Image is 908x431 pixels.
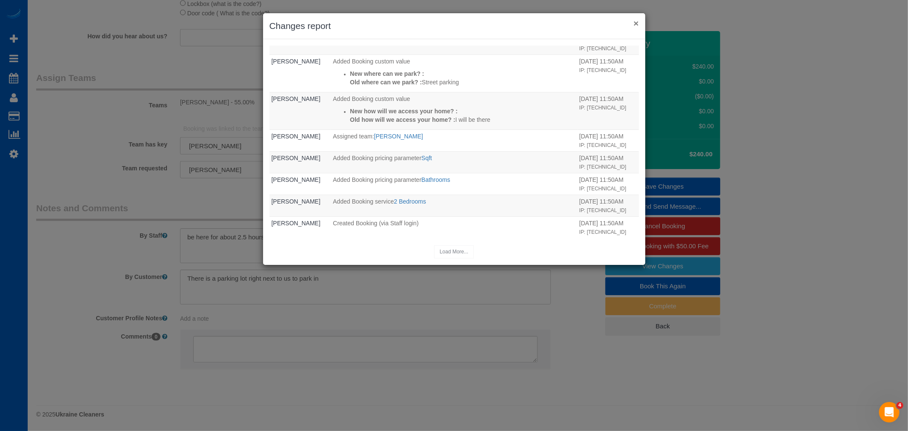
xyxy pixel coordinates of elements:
p: Street parking [350,78,575,86]
td: Who [269,195,331,217]
small: IP: [TECHNICAL_ID] [579,186,626,192]
td: When [577,217,639,238]
a: Bathrooms [421,176,450,183]
td: When [577,173,639,195]
td: When [577,152,639,173]
span: Assigned team: [333,133,374,140]
td: Who [269,173,331,195]
td: When [577,130,639,152]
td: Who [269,152,331,173]
small: IP: [TECHNICAL_ID] [579,105,626,111]
td: Who [269,55,331,92]
td: What [331,173,577,195]
td: When [577,92,639,130]
button: × [633,19,639,28]
td: What [331,152,577,173]
a: Sqft [421,155,432,161]
p: I will be there [350,115,575,124]
a: [PERSON_NAME] [272,176,321,183]
td: Who [269,217,331,238]
iframe: Intercom live chat [879,402,899,422]
strong: New how will we access your home? : [350,108,458,115]
span: Added Booking custom value [333,95,410,102]
small: IP: [TECHNICAL_ID] [579,229,626,235]
td: Who [269,92,331,130]
span: Added Booking service [333,198,394,205]
td: When [577,195,639,217]
span: Added Booking pricing parameter [333,176,421,183]
small: IP: [TECHNICAL_ID] [579,67,626,73]
span: Added Booking pricing parameter [333,155,421,161]
span: Added Booking custom value [333,58,410,65]
a: [PERSON_NAME] [272,58,321,65]
td: Who [269,130,331,152]
a: [PERSON_NAME] [272,133,321,140]
strong: Old where can we park? : [350,79,422,86]
sui-modal: Changes report [263,13,645,265]
a: [PERSON_NAME] [374,133,423,140]
td: When [577,55,639,92]
td: What [331,195,577,217]
span: Created Booking (via Staff login) [333,220,418,227]
a: [PERSON_NAME] [272,198,321,205]
td: What [331,92,577,130]
a: [PERSON_NAME] [272,220,321,227]
span: 4 [897,402,903,409]
td: What [331,130,577,152]
small: IP: [TECHNICAL_ID] [579,207,626,213]
a: [PERSON_NAME] [272,95,321,102]
small: IP: [TECHNICAL_ID] [579,46,626,52]
td: What [331,55,577,92]
h3: Changes report [269,20,639,32]
a: 2 Bedrooms [394,198,426,205]
strong: New where can we park? : [350,70,424,77]
small: IP: [TECHNICAL_ID] [579,164,626,170]
small: IP: [TECHNICAL_ID] [579,142,626,148]
a: [PERSON_NAME] [272,155,321,161]
strong: Old how will we access your home? : [350,116,455,123]
td: What [331,217,577,238]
